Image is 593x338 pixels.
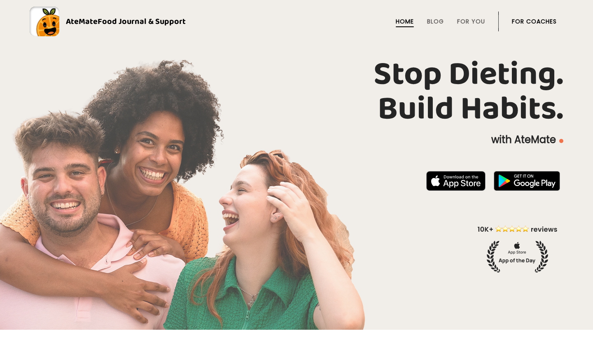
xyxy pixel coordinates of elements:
[396,18,414,25] a: Home
[512,18,557,25] a: For Coaches
[472,224,563,272] img: home-hero-appoftheday.png
[30,57,563,127] h1: Stop Dieting. Build Habits.
[30,133,563,146] p: with AteMate
[30,7,563,36] a: AteMateFood Journal & Support
[98,15,186,28] span: Food Journal & Support
[427,18,444,25] a: Blog
[457,18,485,25] a: For You
[494,171,560,191] img: badge-download-google.png
[426,171,486,191] img: badge-download-apple.svg
[59,15,186,28] div: AteMate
